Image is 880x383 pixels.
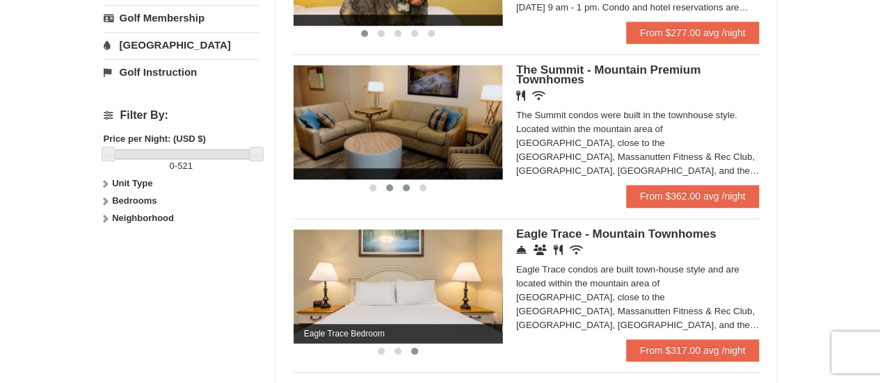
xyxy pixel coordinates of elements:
span: 0 [170,161,175,171]
span: 521 [177,161,193,171]
i: Conference Facilities [534,245,547,255]
h4: Filter By: [104,109,259,122]
a: Golf Membership [104,5,259,31]
strong: Price per Night: (USD $) [104,133,206,144]
img: Eagle Trace Bedroom [294,229,502,343]
span: Eagle Trace - Mountain Townhomes [516,227,717,241]
a: Golf Instruction [104,59,259,85]
strong: Unit Type [112,178,152,188]
a: [GEOGRAPHIC_DATA] [104,32,259,58]
strong: Neighborhood [112,213,174,223]
a: From $277.00 avg /night [626,22,760,44]
a: From $317.00 avg /night [626,339,760,361]
i: Wireless Internet (free) [570,245,583,255]
i: Restaurant [516,90,525,101]
div: Eagle Trace condos are built town-house style and are located within the mountain area of [GEOGRA... [516,263,760,332]
span: The Summit - Mountain Premium Townhomes [516,63,701,86]
label: - [104,159,259,173]
strong: Bedrooms [112,195,157,206]
i: Concierge Desk [516,245,527,255]
a: From $362.00 avg /night [626,185,760,207]
span: Eagle Trace Bedroom [294,324,502,343]
i: Wireless Internet (free) [532,90,545,101]
i: Restaurant [554,245,563,255]
div: The Summit condos were built in the townhouse style. Located within the mountain area of [GEOGRAP... [516,108,760,178]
